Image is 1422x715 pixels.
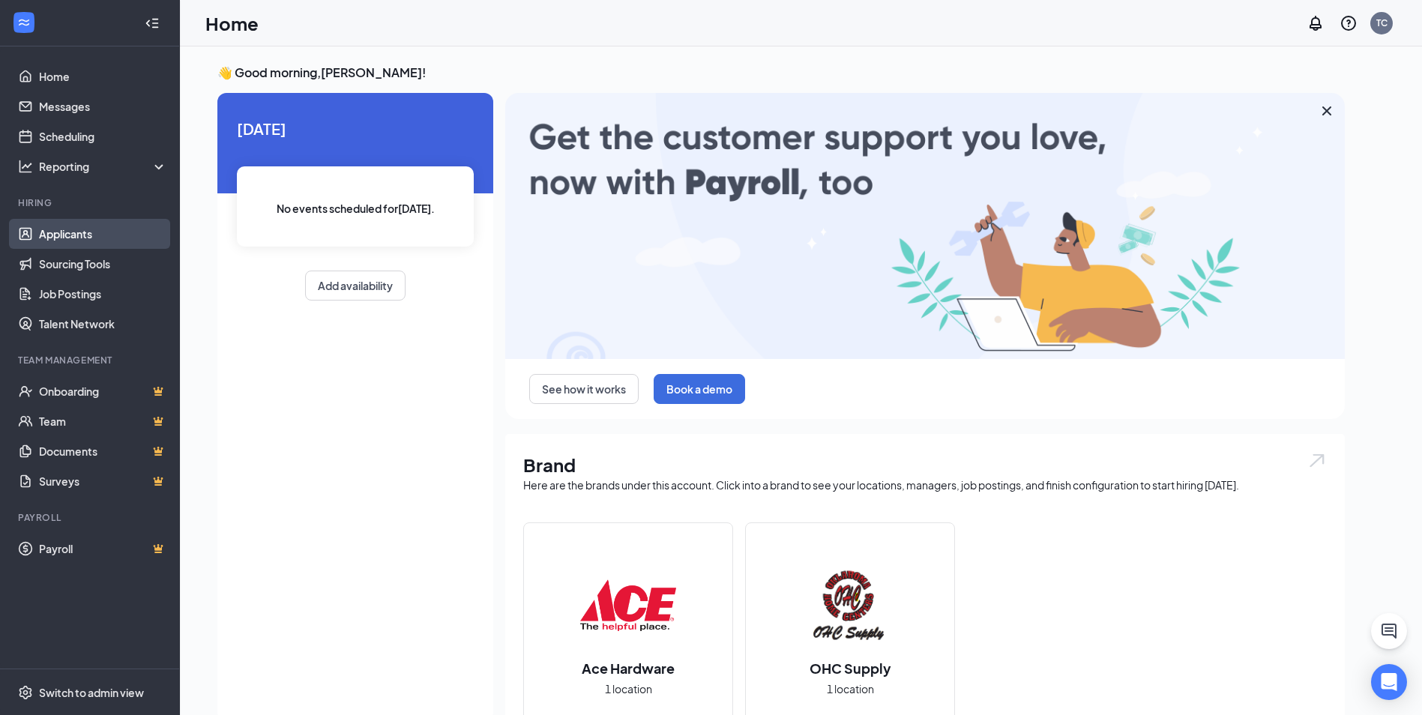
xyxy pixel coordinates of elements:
[237,117,474,140] span: [DATE]
[305,271,406,301] button: Add availability
[529,374,639,404] button: See how it works
[16,15,31,30] svg: WorkstreamLogo
[39,534,167,564] a: PayrollCrown
[18,354,164,366] div: Team Management
[205,10,259,36] h1: Home
[1371,664,1407,700] div: Open Intercom Messenger
[217,64,1345,81] h3: 👋 Good morning, [PERSON_NAME] !
[580,557,676,653] img: Ace Hardware
[39,91,167,121] a: Messages
[145,16,160,31] svg: Collapse
[1340,14,1358,32] svg: QuestionInfo
[567,659,690,678] h2: Ace Hardware
[39,249,167,279] a: Sourcing Tools
[1318,102,1336,120] svg: Cross
[18,159,33,174] svg: Analysis
[654,374,745,404] button: Book a demo
[605,681,652,697] span: 1 location
[1307,14,1325,32] svg: Notifications
[802,557,898,653] img: OHC Supply
[39,279,167,309] a: Job Postings
[1376,16,1388,29] div: TC
[18,511,164,524] div: Payroll
[39,309,167,339] a: Talent Network
[39,61,167,91] a: Home
[523,477,1327,492] div: Here are the brands under this account. Click into a brand to see your locations, managers, job p...
[1380,622,1398,640] svg: ChatActive
[39,159,168,174] div: Reporting
[1371,613,1407,649] button: ChatActive
[18,685,33,700] svg: Settings
[827,681,874,697] span: 1 location
[505,93,1345,359] img: payroll-large.gif
[39,121,167,151] a: Scheduling
[18,196,164,209] div: Hiring
[39,466,167,496] a: SurveysCrown
[39,376,167,406] a: OnboardingCrown
[39,406,167,436] a: TeamCrown
[795,659,906,678] h2: OHC Supply
[39,436,167,466] a: DocumentsCrown
[277,200,435,217] span: No events scheduled for [DATE] .
[39,685,144,700] div: Switch to admin view
[1307,452,1327,469] img: open.6027fd2a22e1237b5b06.svg
[39,219,167,249] a: Applicants
[523,452,1327,477] h1: Brand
